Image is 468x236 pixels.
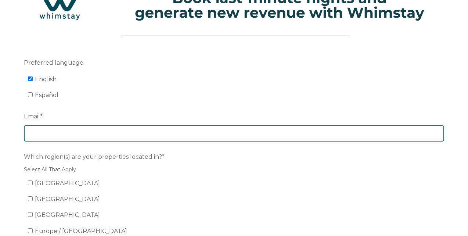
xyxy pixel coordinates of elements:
[24,57,83,68] span: Preferred language
[24,151,165,162] span: Which region(s) are your properties located in?*
[35,196,100,203] span: [GEOGRAPHIC_DATA]
[24,111,40,122] span: Email
[28,228,33,233] input: Europe / [GEOGRAPHIC_DATA]
[28,212,33,217] input: [GEOGRAPHIC_DATA]
[28,196,33,201] input: [GEOGRAPHIC_DATA]
[28,92,33,97] input: Español
[35,211,100,218] span: [GEOGRAPHIC_DATA]
[35,180,100,187] span: [GEOGRAPHIC_DATA]
[28,76,33,81] input: English
[28,180,33,185] input: [GEOGRAPHIC_DATA]
[24,166,444,174] legend: Select All That Apply
[35,76,57,83] span: English
[35,228,127,235] span: Europe / [GEOGRAPHIC_DATA]
[35,92,58,99] span: Español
